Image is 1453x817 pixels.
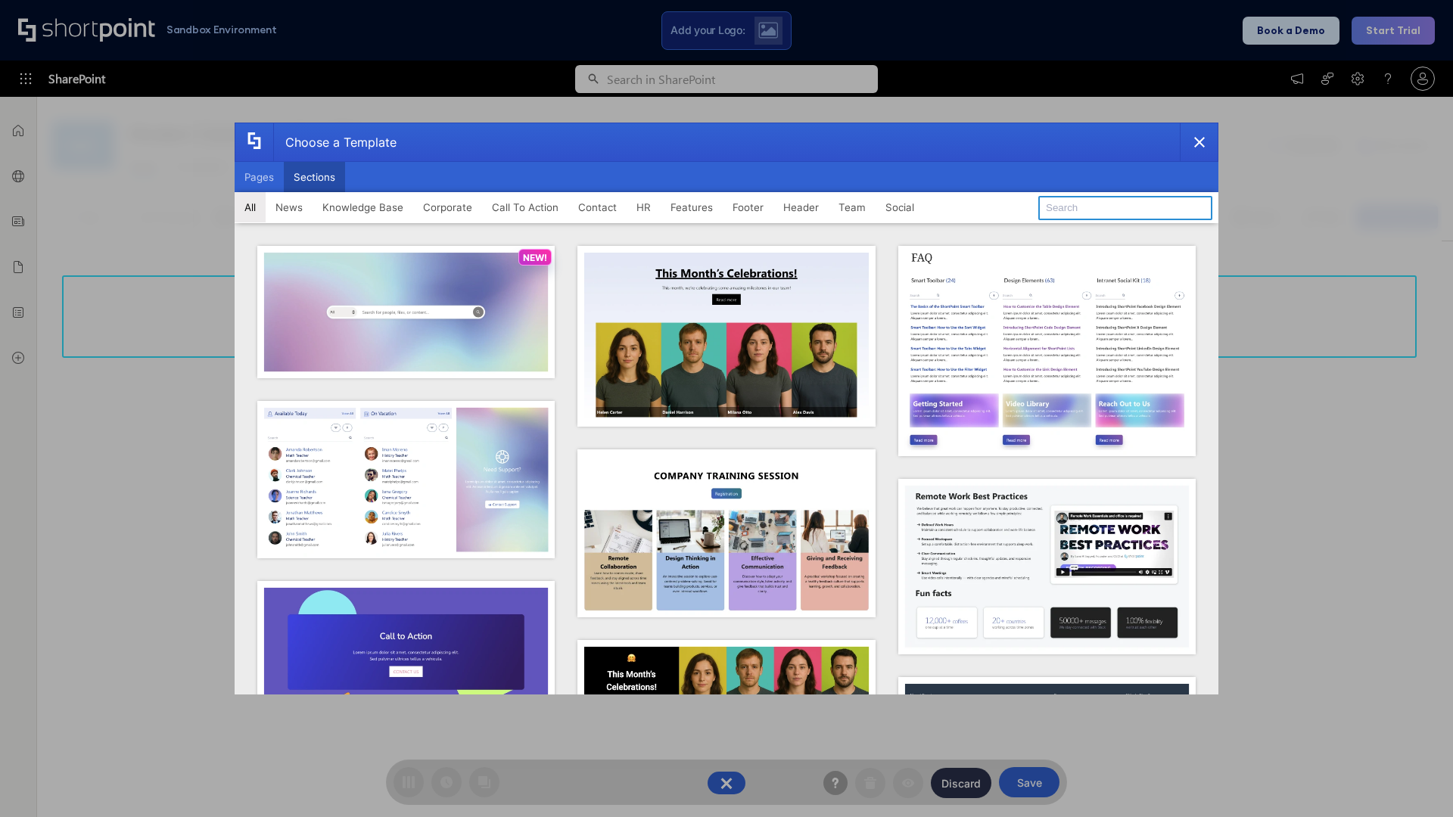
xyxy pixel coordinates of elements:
[284,162,345,192] button: Sections
[235,192,266,222] button: All
[266,192,313,222] button: News
[1038,196,1212,220] input: Search
[876,192,924,222] button: Social
[661,192,723,222] button: Features
[627,192,661,222] button: HR
[235,123,1218,694] div: template selector
[313,192,413,222] button: Knowledge Base
[1377,744,1453,817] iframe: Chat Widget
[273,123,397,161] div: Choose a Template
[482,192,568,222] button: Call To Action
[568,192,627,222] button: Contact
[413,192,482,222] button: Corporate
[829,192,876,222] button: Team
[723,192,773,222] button: Footer
[523,252,547,263] p: NEW!
[773,192,829,222] button: Header
[235,162,284,192] button: Pages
